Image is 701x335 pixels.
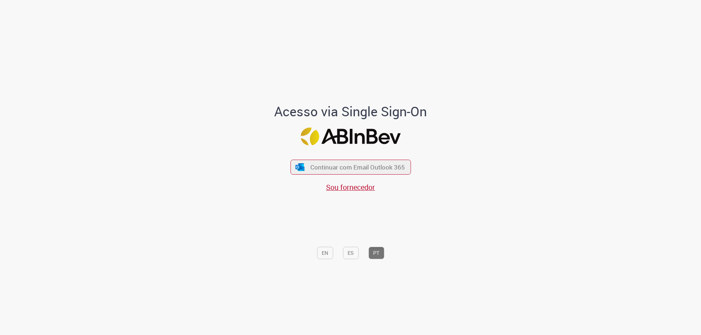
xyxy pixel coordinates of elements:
button: EN [317,247,333,259]
a: Sou fornecedor [326,182,375,192]
img: ícone Azure/Microsoft 360 [295,163,305,171]
h1: Acesso via Single Sign-On [249,104,452,119]
button: PT [368,247,384,259]
button: ES [343,247,359,259]
img: Logo ABInBev [300,128,401,145]
span: Continuar com Email Outlook 365 [310,163,405,171]
button: ícone Azure/Microsoft 360 Continuar com Email Outlook 365 [290,160,411,175]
